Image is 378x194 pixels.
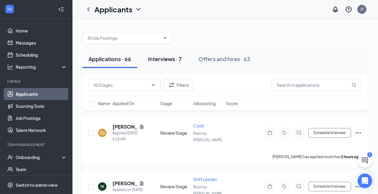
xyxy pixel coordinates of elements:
[16,182,58,188] div: Switch to admin view
[16,154,62,160] div: Onboarding
[16,64,67,70] div: Reporting
[16,124,67,136] a: Talent Network
[272,154,362,159] p: [PERSON_NAME] has applied more than .
[58,6,64,12] svg: Collapse
[160,183,189,189] div: Review Stage
[272,79,362,91] input: Search in applications
[139,124,144,129] svg: Document
[16,100,67,112] a: Sourcing Tools
[160,130,189,136] div: Review Stage
[7,64,13,70] svg: Analysis
[112,130,144,142] div: Applied [DATE] 6:16 AM
[193,123,204,128] span: Cook
[112,124,137,130] h5: [PERSON_NAME]
[7,154,13,160] svg: UserCheck
[16,49,67,61] a: Scheduling
[361,157,368,164] svg: ChatActive
[308,182,351,191] button: Schedule Interview
[100,130,105,136] div: FG
[352,83,356,87] svg: MagnifyingGlass
[355,129,362,136] svg: Ellipses
[16,163,67,175] a: Team
[148,55,182,63] div: Interviews · 7
[281,130,288,135] svg: Tag
[112,187,144,193] div: Applied on [DATE]
[94,82,148,88] input: All Stages
[112,180,137,187] h5: [PERSON_NAME]
[85,6,92,13] svg: ChevronLeft
[360,7,364,12] div: JT
[163,79,194,91] button: Filter Filters
[198,55,250,63] div: Offers and hires · 63
[345,6,352,13] svg: QuestionInfo
[332,6,339,13] svg: Notifications
[193,177,217,182] span: Shift Leader
[7,79,66,84] div: Hiring
[163,36,167,40] svg: ChevronDown
[160,100,172,106] span: Stage
[88,55,131,63] div: Applications · 66
[281,184,288,189] svg: Tag
[266,130,273,135] svg: Note
[94,4,132,14] h1: Applicants
[88,35,160,41] input: All Job Postings
[16,37,67,49] a: Messages
[308,128,351,138] button: Schedule Interview
[358,174,372,188] div: Open Intercom Messenger
[193,131,223,142] span: Bastrop [PERSON_NAME]
[135,6,142,13] svg: ChevronDown
[98,100,134,106] span: Name · Applied On
[7,6,13,12] svg: WorkstreamLogo
[16,25,67,37] a: Home
[295,184,302,189] svg: ChatInactive
[367,152,372,157] div: 1
[7,182,13,188] svg: Settings
[100,184,104,189] div: TK
[151,83,155,87] svg: ChevronDown
[193,100,216,106] span: Job posting
[16,88,67,100] a: Applicants
[266,184,273,189] svg: Note
[295,130,302,135] svg: ChatInactive
[355,183,362,190] svg: Ellipses
[341,155,361,159] b: 2 hours ago
[358,153,372,167] button: ChatActive
[7,142,66,147] div: Team Management
[226,100,238,106] span: Score
[168,81,175,89] svg: Filter
[16,112,67,124] a: Job Postings
[139,181,144,186] svg: Document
